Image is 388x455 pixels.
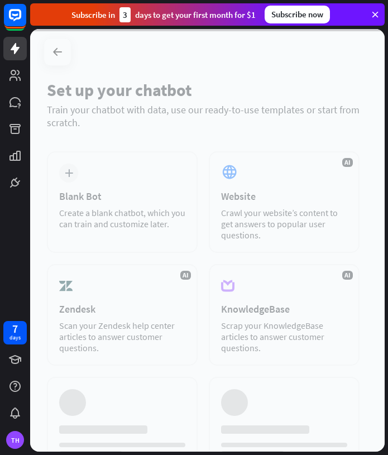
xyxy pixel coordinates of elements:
div: Subscribe now [265,6,330,23]
div: days [9,334,21,342]
div: Subscribe in days to get your first month for $1 [71,7,256,22]
a: 7 days [3,321,27,344]
div: 3 [119,7,131,22]
div: TH [6,431,24,449]
div: 7 [12,324,18,334]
